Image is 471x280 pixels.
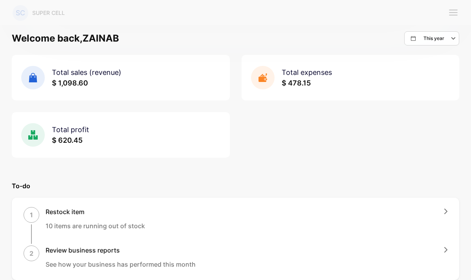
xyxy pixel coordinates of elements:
[30,210,33,220] p: 1
[12,181,459,191] p: To-do
[282,68,332,76] span: Total expenses
[52,125,89,134] span: Total profit
[404,31,459,45] button: This year
[32,9,65,17] p: SUPER CELL
[52,68,121,76] span: Total sales (revenue)
[52,79,88,87] span: $ 1,098.60
[12,31,119,45] h1: Welcome back, ZAINAB
[29,249,33,258] p: 2
[52,136,82,144] span: $ 620.45
[46,260,196,269] p: See how your business has performed this month
[16,8,25,18] p: SC
[423,35,444,42] p: This year
[46,245,196,255] h1: Review business reports
[282,79,311,87] span: $ 478.15
[46,221,145,231] p: 10 items are running out of stock
[46,207,145,216] h1: Restock item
